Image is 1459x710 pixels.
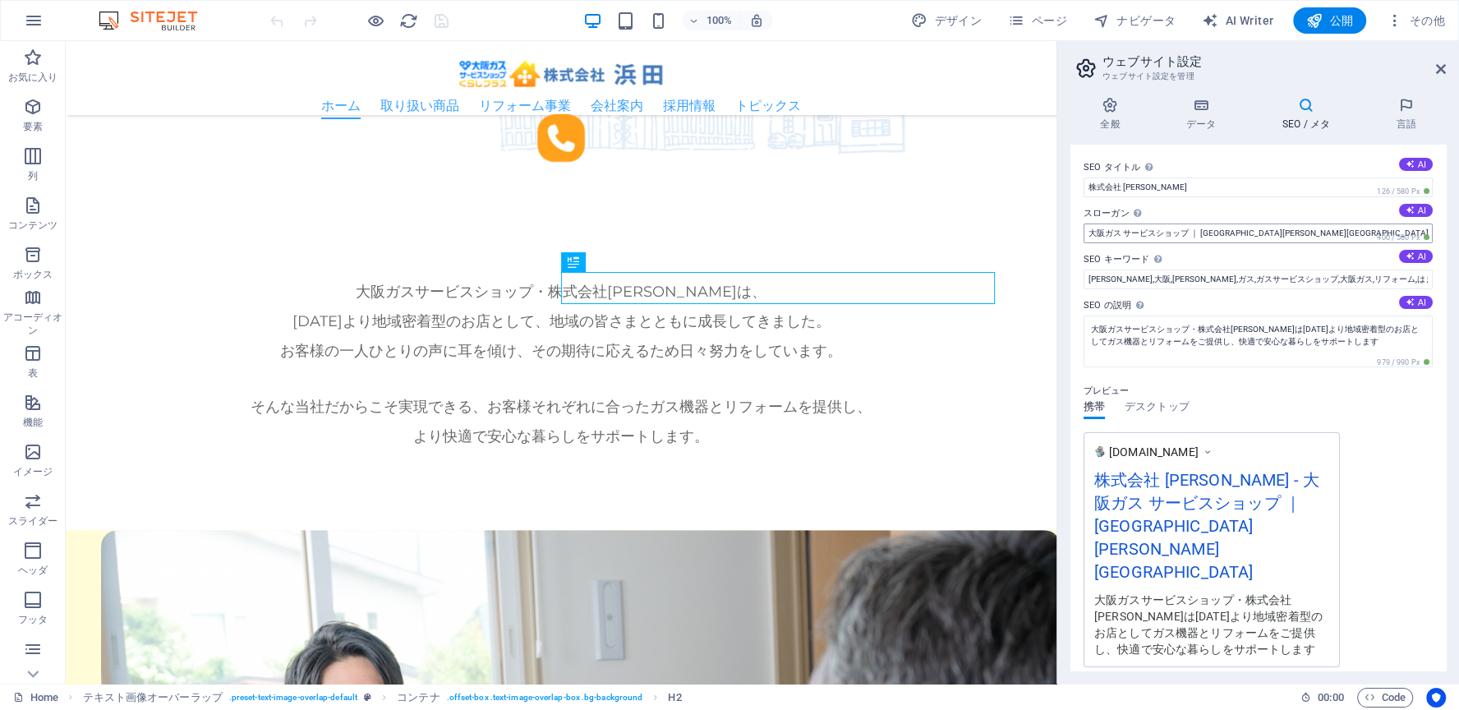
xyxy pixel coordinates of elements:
[1379,7,1452,34] button: その他
[1357,688,1413,708] button: Code
[8,514,58,528] p: スライダー
[1008,12,1067,29] span: ページ
[1365,688,1406,708] span: Code
[83,688,682,708] nav: breadcrumb
[8,219,58,232] p: コンテンツ
[23,120,43,133] p: 要素
[1084,158,1433,177] label: SEO タイトル
[1001,7,1074,34] button: ページ
[1329,691,1332,703] span: :
[1386,12,1445,29] span: その他
[1102,54,1446,69] h2: ウェブサイト設定
[1102,69,1413,84] h3: ウェブサイト設定を管理
[8,71,58,84] p: お気に入り
[1374,186,1433,197] span: 126 / 580 Px
[1399,158,1433,171] button: SEO タイトル
[1374,357,1433,368] span: 979 / 990 Px
[83,688,223,708] span: クリックして選択し、ダブルクリックして編集します
[28,169,38,182] p: 列
[1306,12,1353,29] span: 公開
[749,13,764,28] i: サイズ変更時に、選択した端末にあわせてズームレベルを自動調整します。
[1109,444,1199,460] span: [DOMAIN_NAME]
[13,688,58,708] a: クリックして選択をキャンセルし、ダブルクリックしてページを開きます
[397,688,440,708] span: クリックして選択し、ダブルクリックして編集します
[1084,296,1433,316] label: SEO の説明
[668,688,681,708] span: クリックして選択し、ダブルクリックして編集します
[28,367,38,380] p: 表
[1293,7,1366,34] button: 公開
[1202,12,1273,29] span: AI Writer
[1094,468,1329,592] div: 株式会社 [PERSON_NAME] - 大阪ガス サービスショップ ｜ [GEOGRAPHIC_DATA][PERSON_NAME][GEOGRAPHIC_DATA]
[1253,97,1367,131] h4: SEO / メタ
[1366,97,1446,131] h4: 言語
[13,268,53,281] p: ボックス
[1084,397,1105,420] span: 携帯
[1084,224,1433,243] input: スローガン...
[447,688,643,708] span: . offset-box .text-image-overlap-box .bg-background
[1087,7,1182,34] button: ナビゲータ
[1084,381,1130,401] p: プレビュー
[18,564,48,577] p: ヘッダ
[366,11,385,30] button: プレビューモードを終了して編集を続けるには、ここをクリックしてください
[682,11,740,30] button: 100%
[1318,688,1343,708] span: 00 00
[1157,97,1253,131] h4: データ
[1094,446,1105,457] img: favicon01-gm_IuH9BdmoC3z3FXeBa-g-Fy-qQdWEiAtDkaUPE8JjbQ.png
[399,12,418,30] i: ページのリロード
[1399,296,1433,309] button: SEO の説明
[911,12,982,29] span: デザイン
[1426,688,1446,708] button: Usercentrics
[1084,250,1433,270] label: SEO キーワード
[1399,204,1433,217] button: スローガン
[364,693,371,702] i: この要素はカスタマイズ可能なプリセットです
[23,416,43,429] p: 機能
[904,7,988,34] button: デザイン
[1300,688,1344,708] h6: セッション時間
[1195,7,1280,34] button: AI Writer
[1399,250,1433,263] button: SEO キーワード
[706,11,733,30] h6: 100%
[1084,401,1190,432] div: プレビュー
[1084,204,1433,224] label: スローガン
[13,662,53,675] p: フォーム
[13,465,53,478] p: イメージ
[1093,12,1176,29] span: ナビゲータ
[94,11,218,30] img: Editor Logo
[904,7,988,34] div: デザイン (Ctrl+Alt+Y)
[18,613,48,626] p: フッタ
[229,688,357,708] span: . preset-text-image-overlap-default
[1374,232,1433,243] span: 400 / 580 Px
[398,11,418,30] button: reload
[1070,97,1157,131] h4: 全般
[1094,591,1329,657] div: 大阪ガスサービスショップ・株式会社[PERSON_NAME]は[DATE]より地域密着型のお店としてガス機器とリフォームをご提供し、快適で安心な暮らしをサポートします
[1125,397,1190,420] span: デスクトップ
